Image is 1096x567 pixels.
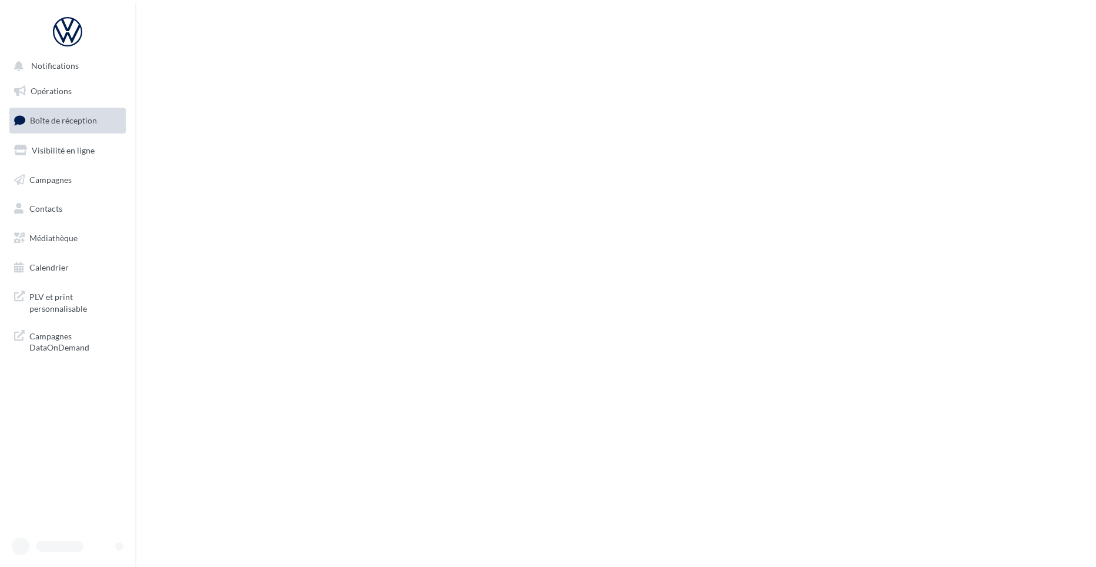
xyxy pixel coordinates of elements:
a: Visibilité en ligne [7,138,128,163]
span: PLV et print personnalisable [29,289,121,314]
span: Opérations [31,86,72,96]
span: Boîte de réception [30,115,97,125]
a: Boîte de réception [7,108,128,133]
span: Contacts [29,204,62,214]
span: Notifications [31,61,79,71]
span: Médiathèque [29,233,78,243]
a: PLV et print personnalisable [7,284,128,319]
span: Campagnes [29,174,72,184]
span: Campagnes DataOnDemand [29,328,121,353]
a: Campagnes DataOnDemand [7,323,128,358]
a: Contacts [7,196,128,221]
a: Opérations [7,79,128,104]
span: Calendrier [29,262,69,272]
a: Médiathèque [7,226,128,251]
span: Visibilité en ligne [32,145,95,155]
a: Calendrier [7,255,128,280]
a: Campagnes [7,168,128,192]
